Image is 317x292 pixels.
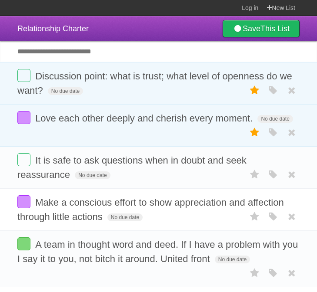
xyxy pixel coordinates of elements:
[17,155,247,180] span: It is safe to ask questions when in doubt and seek reassurance
[17,195,30,208] label: Done
[48,87,83,95] span: No due date
[260,24,290,33] b: This List
[107,213,143,221] span: No due date
[17,153,30,166] label: Done
[35,113,255,124] span: Love each other deeply and cherish every moment.
[247,210,263,224] label: Star task
[257,115,293,123] span: No due date
[17,69,30,82] label: Done
[17,24,89,33] span: Relationship Charter
[75,171,110,179] span: No due date
[247,167,263,182] label: Star task
[215,256,250,263] span: No due date
[17,239,298,264] span: A team in thought word and deed. If I have a problem with you I say it to you, not bitch it aroun...
[247,266,263,280] label: Star task
[223,20,300,37] a: SaveThis List
[17,71,292,96] span: Discussion point: what is trust; what level of openness do we want?
[247,83,263,98] label: Star task
[17,237,30,250] label: Done
[17,111,30,124] label: Done
[17,197,284,222] span: Make a conscious effort to show appreciation and affection through little actions
[247,125,263,140] label: Star task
